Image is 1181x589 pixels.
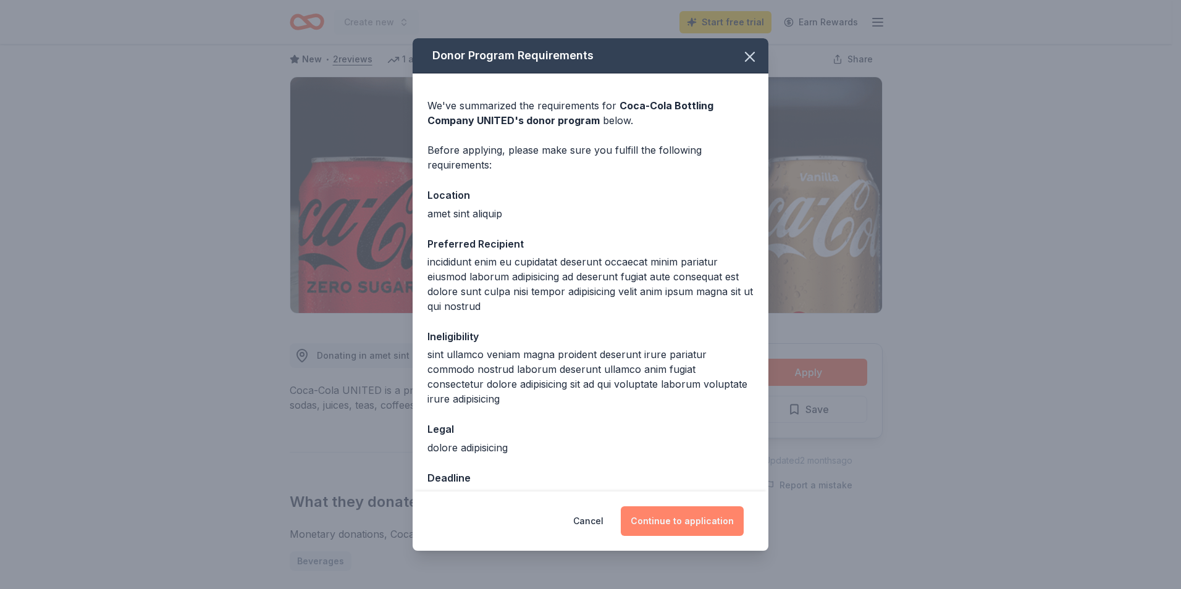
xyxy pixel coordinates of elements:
[427,236,754,252] div: Preferred Recipient
[427,143,754,172] div: Before applying, please make sure you fulfill the following requirements:
[427,440,754,455] div: dolore adipisicing
[427,187,754,203] div: Location
[621,506,744,536] button: Continue to application
[427,328,754,345] div: Ineligibility
[427,98,754,128] div: We've summarized the requirements for below.
[427,206,754,221] div: amet sint aliquip
[427,254,754,314] div: incididunt enim eu cupidatat deserunt occaecat minim pariatur eiusmod laborum adipisicing ad dese...
[573,506,603,536] button: Cancel
[427,347,754,406] div: sint ullamco veniam magna proident deserunt irure pariatur commodo nostrud laborum deserunt ullam...
[413,38,768,73] div: Donor Program Requirements
[427,470,754,486] div: Deadline
[427,421,754,437] div: Legal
